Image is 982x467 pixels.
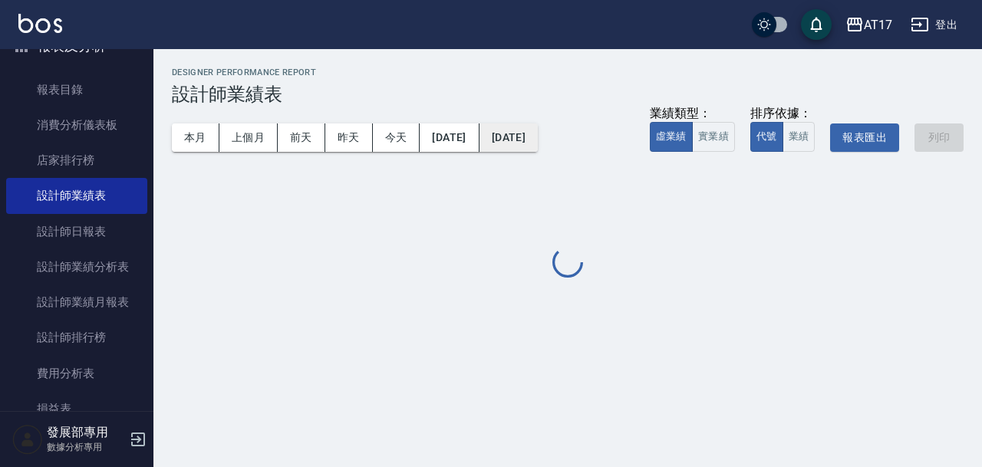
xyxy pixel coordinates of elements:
button: [DATE] [479,123,538,152]
h5: 發展部專用 [47,425,125,440]
button: [DATE] [420,123,479,152]
button: 登出 [905,11,964,39]
a: 店家排行榜 [6,143,147,178]
a: 消費分析儀表板 [6,107,147,143]
button: 代號 [750,122,783,152]
button: 實業績 [692,122,735,152]
a: 設計師業績分析表 [6,249,147,284]
button: 本月 [172,123,219,152]
a: 報表目錄 [6,72,147,107]
button: 虛業績 [650,122,693,152]
button: save [801,9,832,40]
button: AT17 [839,9,898,41]
h2: Designer Performance Report [172,67,964,77]
p: 數據分析專用 [47,440,125,454]
button: 業績 [783,122,816,152]
button: 前天 [278,123,325,152]
button: 報表匯出 [830,123,899,152]
a: 設計師日報表 [6,214,147,249]
div: 排序依據： [750,106,816,122]
h3: 設計師業績表 [172,84,964,105]
a: 設計師業績表 [6,178,147,213]
button: 上個月 [219,123,278,152]
a: 設計師排行榜 [6,320,147,355]
button: 昨天 [325,123,373,152]
img: Person [12,424,43,455]
a: 設計師業績月報表 [6,284,147,320]
a: 損益表 [6,391,147,426]
button: 今天 [373,123,420,152]
a: 費用分析表 [6,356,147,391]
div: AT17 [864,15,892,35]
div: 業績類型： [650,106,735,122]
img: Logo [18,14,62,33]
